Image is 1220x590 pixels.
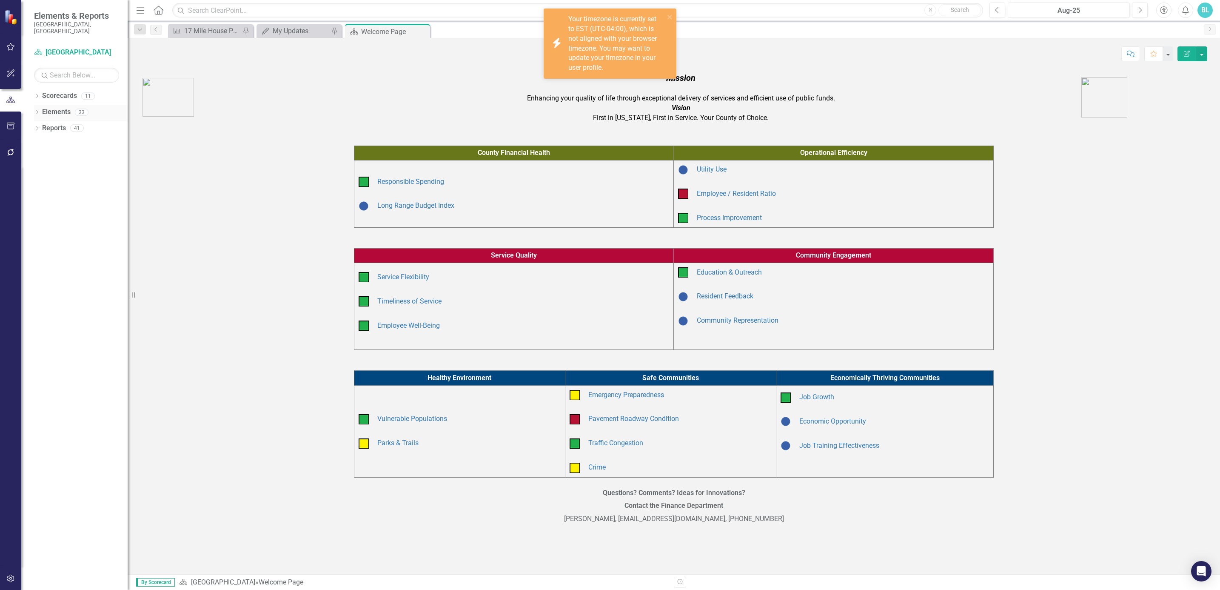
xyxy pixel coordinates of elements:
[800,149,867,157] span: Operational Efficiency
[678,165,688,175] img: Baselining
[603,489,745,497] strong: Questions? Comments? Ideas for Innovations?
[570,390,580,400] img: Caution
[667,12,673,22] button: close
[4,10,19,25] img: ClearPoint Strategy
[377,297,442,305] a: Timeliness of Service
[172,3,983,18] input: Search ClearPoint...
[75,109,88,116] div: 33
[678,292,688,302] img: Baselining
[428,374,491,382] span: Healthy Environment
[697,292,753,300] a: Resident Feedback
[377,439,419,447] a: Parks & Trails
[624,501,723,510] strong: Contact the Finance Department
[359,414,369,424] img: On Target
[678,213,688,223] img: On Target
[359,201,369,211] img: Baselining
[478,149,550,157] span: County Financial Health
[42,91,77,101] a: Scorecards
[42,123,66,133] a: Reports
[1191,561,1211,581] div: Open Intercom Messenger
[1008,3,1130,18] button: Aug-25
[781,441,791,451] img: Baselining
[179,578,667,587] div: »
[570,438,580,449] img: On Target
[34,48,119,57] a: [GEOGRAPHIC_DATA]
[170,26,240,36] a: 17 Mile House Programming
[678,189,688,199] img: Below Plan
[697,316,778,324] a: Community Representation
[570,463,580,473] img: Caution
[666,73,696,83] em: Mission
[70,125,84,132] div: 41
[799,441,879,450] a: Job Training Effectiveness
[697,189,776,198] a: Employee / Resident Ratio
[359,321,369,331] img: On Target
[697,214,762,222] a: Process Improvement
[588,391,664,399] a: Emergency Preparedness
[799,417,866,425] a: Economic Opportunity
[781,392,791,403] img: On Target
[830,374,940,382] span: Economically Thriving Communities
[377,321,440,329] a: Employee Well-Being
[570,414,580,424] img: Below Plan
[377,201,454,209] a: Long Range Budget Index
[377,178,444,186] a: Responsible Spending
[491,251,537,259] span: Service Quality
[938,4,981,16] button: Search
[588,415,679,423] a: Pavement Roadway Condition
[588,439,643,447] a: Traffic Congestion
[642,374,699,382] span: Safe Communities
[377,273,429,281] a: Service Flexibility
[140,513,1207,524] p: [PERSON_NAME], [EMAIL_ADDRESS][DOMAIN_NAME], [PHONE_NUMBER]
[1081,77,1127,117] img: AA%20logo.png
[697,268,762,276] a: Education & Outreach
[1011,6,1127,16] div: Aug-25
[359,177,369,187] img: On Target
[282,70,1079,125] td: Enhancing your quality of life through exceptional delivery of services and efficient use of publ...
[361,26,428,37] div: Welcome Page
[697,165,727,173] a: Utility Use
[1197,3,1213,18] button: BL
[678,267,688,278] img: On Target
[799,393,834,401] a: Job Growth
[377,415,447,423] a: Vulnerable Populations
[143,78,194,117] img: AC_Logo.png
[34,68,119,83] input: Search Below...
[42,107,71,117] a: Elements
[34,21,119,35] small: [GEOGRAPHIC_DATA], [GEOGRAPHIC_DATA]
[672,104,690,112] em: Vision
[184,26,240,36] div: 17 Mile House Programming
[588,463,606,471] a: Crime
[81,92,95,100] div: 11
[259,578,303,586] div: Welcome Page
[568,14,664,73] div: Your timezone is currently set to EST (UTC-04:00), which is not aligned with your browser timezon...
[136,578,175,587] span: By Scorecard
[34,11,119,21] span: Elements & Reports
[359,296,369,306] img: On Target
[781,416,791,427] img: Baselining
[259,26,329,36] a: My Updates
[678,316,688,326] img: Baselining
[951,6,969,13] span: Search
[359,272,369,282] img: On Target
[359,438,369,449] img: Caution
[191,578,255,586] a: [GEOGRAPHIC_DATA]
[273,26,329,36] div: My Updates
[796,251,871,259] span: Community Engagement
